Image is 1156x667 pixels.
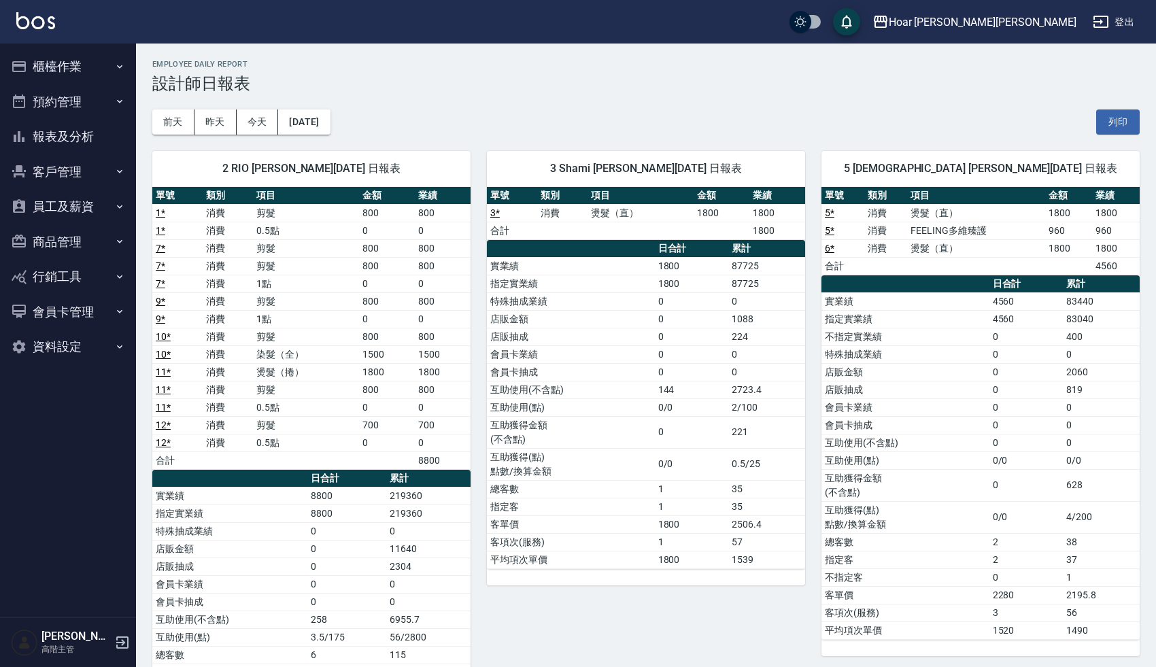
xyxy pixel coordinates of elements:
td: 11640 [386,540,471,558]
td: 219360 [386,487,471,504]
td: 1點 [253,310,359,328]
td: 0 [359,434,415,451]
td: 0 [415,222,471,239]
th: 項目 [588,187,694,205]
td: 實業績 [821,292,989,310]
td: 0 [655,363,729,381]
td: 燙髮（直） [907,204,1044,222]
td: 2 [989,533,1064,551]
td: 互助獲得金額 (不含點) [821,469,989,501]
td: 0.5點 [253,398,359,416]
button: 會員卡管理 [5,294,131,330]
td: 0 [415,398,471,416]
p: 高階主管 [41,643,111,655]
td: 56/2800 [386,628,471,646]
th: 類別 [864,187,907,205]
button: 商品管理 [5,224,131,260]
td: 115 [386,646,471,664]
td: 消費 [203,381,253,398]
td: 800 [415,328,471,345]
td: 實業績 [152,487,307,504]
td: 0 [989,328,1064,345]
td: 會員卡抽成 [152,593,307,611]
td: 店販金額 [821,363,989,381]
td: 800 [359,328,415,345]
table: a dense table [821,275,1140,640]
td: 會員卡業績 [152,575,307,593]
td: 1 [655,498,729,515]
td: 店販金額 [487,310,655,328]
td: 0.5點 [253,434,359,451]
td: 合計 [821,257,864,275]
td: 1800 [749,204,805,222]
table: a dense table [821,187,1140,275]
td: 客單價 [821,586,989,604]
td: 消費 [203,204,253,222]
td: 1點 [253,275,359,292]
td: 219360 [386,504,471,522]
td: 0 [307,575,386,593]
td: 消費 [203,398,253,416]
td: 6 [307,646,386,664]
td: 1800 [415,363,471,381]
th: 金額 [694,187,749,205]
td: FEELING多維臻護 [907,222,1044,239]
td: 0 [1063,416,1140,434]
td: 2304 [386,558,471,575]
td: 剪髮 [253,204,359,222]
td: 800 [359,381,415,398]
td: 客項次(服務) [821,604,989,621]
td: 0 [307,593,386,611]
td: 83040 [1063,310,1140,328]
td: 0 [415,275,471,292]
button: [DATE] [278,109,330,135]
td: 消費 [203,257,253,275]
td: 0 [307,558,386,575]
td: 3.5/175 [307,628,386,646]
td: 燙髮（捲） [253,363,359,381]
td: 0 [989,345,1064,363]
td: 1800 [359,363,415,381]
td: 0 [386,575,471,593]
td: 消費 [203,222,253,239]
th: 類別 [203,187,253,205]
td: 互助使用(點) [152,628,307,646]
th: 單號 [821,187,864,205]
img: Logo [16,12,55,29]
th: 累計 [386,470,471,488]
td: 1539 [728,551,805,568]
td: 1 [655,533,729,551]
div: Hoar [PERSON_NAME][PERSON_NAME] [889,14,1076,31]
td: 0 [359,398,415,416]
td: 8800 [307,487,386,504]
td: 819 [1063,381,1140,398]
td: 消費 [864,204,907,222]
button: 預約管理 [5,84,131,120]
td: 800 [359,292,415,310]
td: 1500 [415,345,471,363]
td: 互助使用(不含點) [821,434,989,451]
td: 1 [655,480,729,498]
td: 800 [415,381,471,398]
td: 消費 [864,222,907,239]
td: 4560 [1092,257,1140,275]
td: 消費 [203,363,253,381]
td: 8800 [415,451,471,469]
td: 0 [989,363,1064,381]
td: 0 [359,310,415,328]
td: 800 [359,204,415,222]
td: 0 [1063,345,1140,363]
td: 消費 [203,345,253,363]
th: 單號 [152,187,203,205]
td: 4560 [989,310,1064,328]
td: 特殊抽成業績 [152,522,307,540]
td: 0 [989,434,1064,451]
td: 0 [655,292,729,310]
th: 日合計 [307,470,386,488]
th: 業績 [415,187,471,205]
td: 剪髮 [253,292,359,310]
button: 客戶管理 [5,154,131,190]
td: 1500 [359,345,415,363]
td: 0 [655,328,729,345]
table: a dense table [487,187,805,240]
